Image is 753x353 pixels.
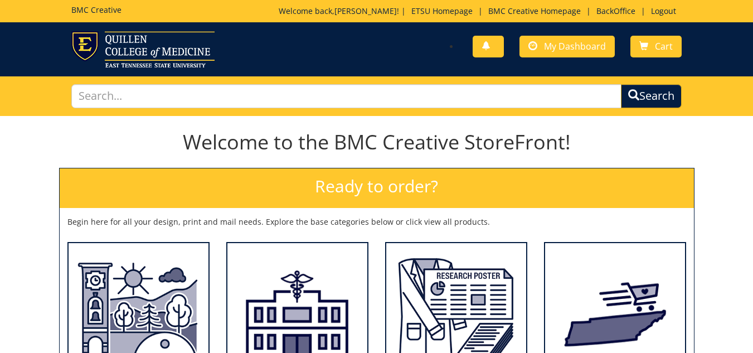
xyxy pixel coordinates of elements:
[519,36,615,57] a: My Dashboard
[406,6,478,16] a: ETSU Homepage
[60,168,694,208] h2: Ready to order?
[71,6,122,14] h5: BMC Creative
[621,84,682,108] button: Search
[655,40,673,52] span: Cart
[591,6,641,16] a: BackOffice
[71,84,622,108] input: Search...
[645,6,682,16] a: Logout
[630,36,682,57] a: Cart
[71,31,215,67] img: ETSU logo
[334,6,397,16] a: [PERSON_NAME]
[67,216,686,228] p: Begin here for all your design, print and mail needs. Explore the base categories below or click ...
[483,6,586,16] a: BMC Creative Homepage
[544,40,606,52] span: My Dashboard
[279,6,682,17] p: Welcome back, ! | | | |
[59,131,694,153] h1: Welcome to the BMC Creative StoreFront!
